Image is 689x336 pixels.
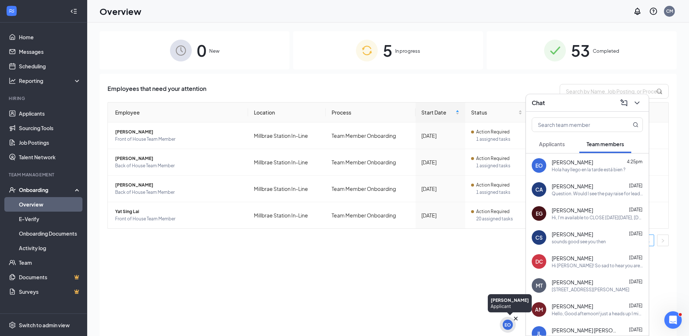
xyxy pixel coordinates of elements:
[108,103,248,123] th: Employee
[421,132,459,140] div: [DATE]
[633,99,641,107] svg: ChevronDown
[552,207,593,214] span: [PERSON_NAME]
[476,215,523,223] span: 20 assigned tasks
[560,84,669,99] input: Search by Name, Job Posting, or Process
[552,191,643,197] div: Question. Would I see the pay raise for lead reflecting for the upcoming pay subs?
[421,211,459,219] div: [DATE]
[552,263,643,269] div: Hi [PERSON_NAME]! So sad to hear you are leaving us. Your final check is ready to be picked up. W...
[248,176,326,202] td: Millbrae Station In-Line
[248,103,326,123] th: Location
[649,7,658,16] svg: QuestionInfo
[395,47,420,55] span: In progress
[633,122,639,128] svg: MagnifyingGlass
[535,234,543,241] div: CS
[535,186,543,193] div: CA
[115,162,242,169] span: Back of House Team Member
[629,255,643,260] span: [DATE]
[476,189,523,196] span: 1 assigned tasks
[552,215,643,221] div: Hi, I'm available to CLOSE [DATE][DATE], [DATE], [DATE]. Or I can OPEN [DATE], [DATE].
[535,162,543,169] div: EO
[19,77,81,84] div: Reporting
[471,108,517,116] span: Status
[618,97,630,109] button: ComposeMessage
[19,284,81,299] a: SurveysCrown
[629,207,643,212] span: [DATE]
[19,321,70,329] div: Switch to admin view
[476,208,510,215] span: Action Required
[629,183,643,188] span: [DATE]
[476,136,523,143] span: 1 assigned tasks
[248,149,326,176] td: Millbrae Station In-Line
[552,231,593,238] span: [PERSON_NAME]
[629,303,643,308] span: [DATE]
[552,159,593,166] span: [PERSON_NAME]
[421,108,454,116] span: Start Date
[532,99,545,107] h3: Chat
[476,128,510,136] span: Action Required
[19,150,81,164] a: Talent Network
[8,7,15,15] svg: WorkstreamLogo
[19,241,81,255] a: Activity log
[552,239,606,245] div: sounds good see you then
[536,210,543,217] div: EG
[115,189,242,196] span: Back of House Team Member
[587,141,624,147] span: Team members
[627,159,643,164] span: 4:25pm
[631,97,643,109] button: ChevronDown
[421,185,459,193] div: [DATE]
[100,5,141,17] h1: Overview
[633,7,642,16] svg: Notifications
[326,202,416,228] td: Team Member Onboarding
[326,176,416,202] td: Team Member Onboarding
[476,162,523,169] span: 1 assigned tasks
[504,322,511,328] div: EO
[248,202,326,228] td: Millbrae Station In-Line
[19,212,81,226] a: E-Verify
[552,183,593,190] span: [PERSON_NAME]
[593,47,619,55] span: Completed
[661,239,665,243] span: right
[532,118,618,132] input: Search team member
[326,103,416,123] th: Process
[115,181,242,189] span: [PERSON_NAME]
[19,59,81,73] a: Scheduling
[108,84,206,99] span: Employees that need your attention
[491,303,529,309] div: Applicant
[326,149,416,176] td: Team Member Onboarding
[19,270,81,284] a: DocumentsCrown
[657,235,669,246] button: right
[383,38,392,63] span: 5
[326,123,416,149] td: Team Member Onboarding
[19,121,81,135] a: Sourcing Tools
[9,95,80,101] div: Hiring
[9,186,16,193] svg: UserCheck
[115,155,242,162] span: [PERSON_NAME]
[552,255,593,262] span: [PERSON_NAME]
[115,215,242,223] span: Front of House Team Member
[421,158,459,166] div: [DATE]
[19,226,81,241] a: Onboarding Documents
[115,128,242,136] span: [PERSON_NAME]
[536,282,543,289] div: MT
[197,38,206,63] span: 0
[9,77,16,84] svg: Analysis
[657,235,669,246] li: Next Page
[19,255,81,270] a: Team
[629,327,643,332] span: [DATE]
[571,38,590,63] span: 53
[476,181,510,189] span: Action Required
[19,106,81,121] a: Applicants
[552,167,625,173] div: Hola hay llego en la tarde está bien ?
[539,141,565,147] span: Applicants
[9,321,16,329] svg: Settings
[629,231,643,236] span: [DATE]
[209,47,219,55] span: New
[248,123,326,149] td: Millbrae Station In-Line
[552,327,617,334] span: [PERSON_NAME] [PERSON_NAME]
[19,135,81,150] a: Job Postings
[666,8,673,14] div: CM
[552,303,593,310] span: [PERSON_NAME]
[512,315,519,322] svg: Cross
[19,186,75,193] div: Onboarding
